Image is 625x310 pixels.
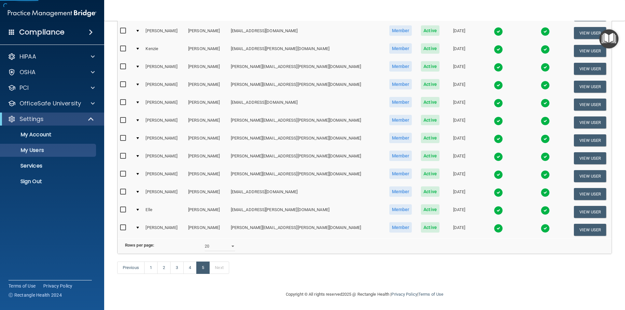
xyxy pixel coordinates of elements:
td: [PERSON_NAME] [186,203,228,221]
button: View User [574,134,606,146]
span: Member [389,186,412,197]
span: Member [389,43,412,54]
img: PMB logo [8,7,96,20]
span: Active [421,97,439,107]
button: View User [574,170,606,182]
a: HIPAA [8,53,95,61]
img: tick.e7d51cea.svg [494,63,503,72]
td: [PERSON_NAME][EMAIL_ADDRESS][PERSON_NAME][DOMAIN_NAME] [228,60,384,78]
td: Kenzie [143,42,186,60]
td: [DATE] [444,149,475,167]
span: Member [389,151,412,161]
span: Active [421,186,439,197]
a: PCI [8,84,95,92]
img: tick.e7d51cea.svg [541,63,550,72]
td: [EMAIL_ADDRESS][DOMAIN_NAME] [228,96,384,114]
span: Member [389,97,412,107]
span: Member [389,115,412,125]
td: [PERSON_NAME] [143,78,186,96]
td: [EMAIL_ADDRESS][PERSON_NAME][DOMAIN_NAME] [228,203,384,221]
td: [DATE] [444,203,475,221]
button: View User [574,27,606,39]
a: Privacy Policy [391,292,417,297]
p: Settings [20,115,44,123]
span: Active [421,25,439,36]
td: [PERSON_NAME] [186,114,228,131]
button: View User [574,63,606,75]
td: [PERSON_NAME][EMAIL_ADDRESS][PERSON_NAME][DOMAIN_NAME] [228,131,384,149]
td: [PERSON_NAME] [143,167,186,185]
span: Member [389,222,412,233]
td: [PERSON_NAME] [186,149,228,167]
span: Ⓒ Rectangle Health 2024 [8,292,62,298]
td: [PERSON_NAME] [186,167,228,185]
img: tick.e7d51cea.svg [494,170,503,179]
td: [PERSON_NAME] [143,149,186,167]
td: [PERSON_NAME] [186,78,228,96]
td: [PERSON_NAME][EMAIL_ADDRESS][PERSON_NAME][DOMAIN_NAME] [228,221,384,238]
img: tick.e7d51cea.svg [541,116,550,126]
td: [PERSON_NAME] [143,24,186,42]
p: Services [4,163,93,169]
img: tick.e7d51cea.svg [541,224,550,233]
a: OfficeSafe University [8,100,95,107]
td: [PERSON_NAME] [143,114,186,131]
span: Active [421,222,439,233]
img: tick.e7d51cea.svg [541,134,550,143]
td: [PERSON_NAME][EMAIL_ADDRESS][PERSON_NAME][DOMAIN_NAME] [228,149,384,167]
button: View User [574,81,606,93]
a: Terms of Use [8,283,35,289]
a: 2 [157,262,171,274]
a: 1 [144,262,158,274]
a: Privacy Policy [43,283,73,289]
button: View User [574,206,606,218]
img: tick.e7d51cea.svg [541,81,550,90]
span: Active [421,43,439,54]
img: tick.e7d51cea.svg [541,206,550,215]
td: [PERSON_NAME] [186,24,228,42]
a: Settings [8,115,94,123]
button: View User [574,224,606,236]
img: tick.e7d51cea.svg [494,134,503,143]
span: Member [389,61,412,72]
span: Member [389,25,412,36]
td: [PERSON_NAME] [143,60,186,78]
td: [DATE] [444,78,475,96]
td: [PERSON_NAME] [186,60,228,78]
span: Active [421,204,439,215]
td: [PERSON_NAME] [186,42,228,60]
img: tick.e7d51cea.svg [541,99,550,108]
td: [PERSON_NAME] [186,131,228,149]
button: View User [574,116,606,128]
img: tick.e7d51cea.svg [541,152,550,161]
img: tick.e7d51cea.svg [541,170,550,179]
span: Member [389,79,412,89]
b: Rows per page: [125,243,154,248]
td: [DATE] [444,24,475,42]
td: [EMAIL_ADDRESS][DOMAIN_NAME] [228,24,384,42]
td: [DATE] [444,114,475,131]
td: [DATE] [444,167,475,185]
td: [PERSON_NAME] [186,185,228,203]
td: [PERSON_NAME] [143,185,186,203]
td: [DATE] [444,131,475,149]
span: Member [389,204,412,215]
img: tick.e7d51cea.svg [494,116,503,126]
img: tick.e7d51cea.svg [541,27,550,36]
button: View User [574,152,606,164]
a: 3 [170,262,184,274]
p: Sign Out [4,178,93,185]
img: tick.e7d51cea.svg [494,99,503,108]
a: 4 [183,262,197,274]
td: [PERSON_NAME][EMAIL_ADDRESS][PERSON_NAME][DOMAIN_NAME] [228,78,384,96]
img: tick.e7d51cea.svg [541,45,550,54]
td: [DATE] [444,185,475,203]
span: Active [421,151,439,161]
button: Open Resource Center [599,29,618,48]
td: [PERSON_NAME] [186,221,228,238]
span: Active [421,61,439,72]
div: Copyright © All rights reserved 2025 @ Rectangle Health | | [246,284,483,305]
img: tick.e7d51cea.svg [494,206,503,215]
a: Previous [117,262,145,274]
td: [DATE] [444,221,475,238]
